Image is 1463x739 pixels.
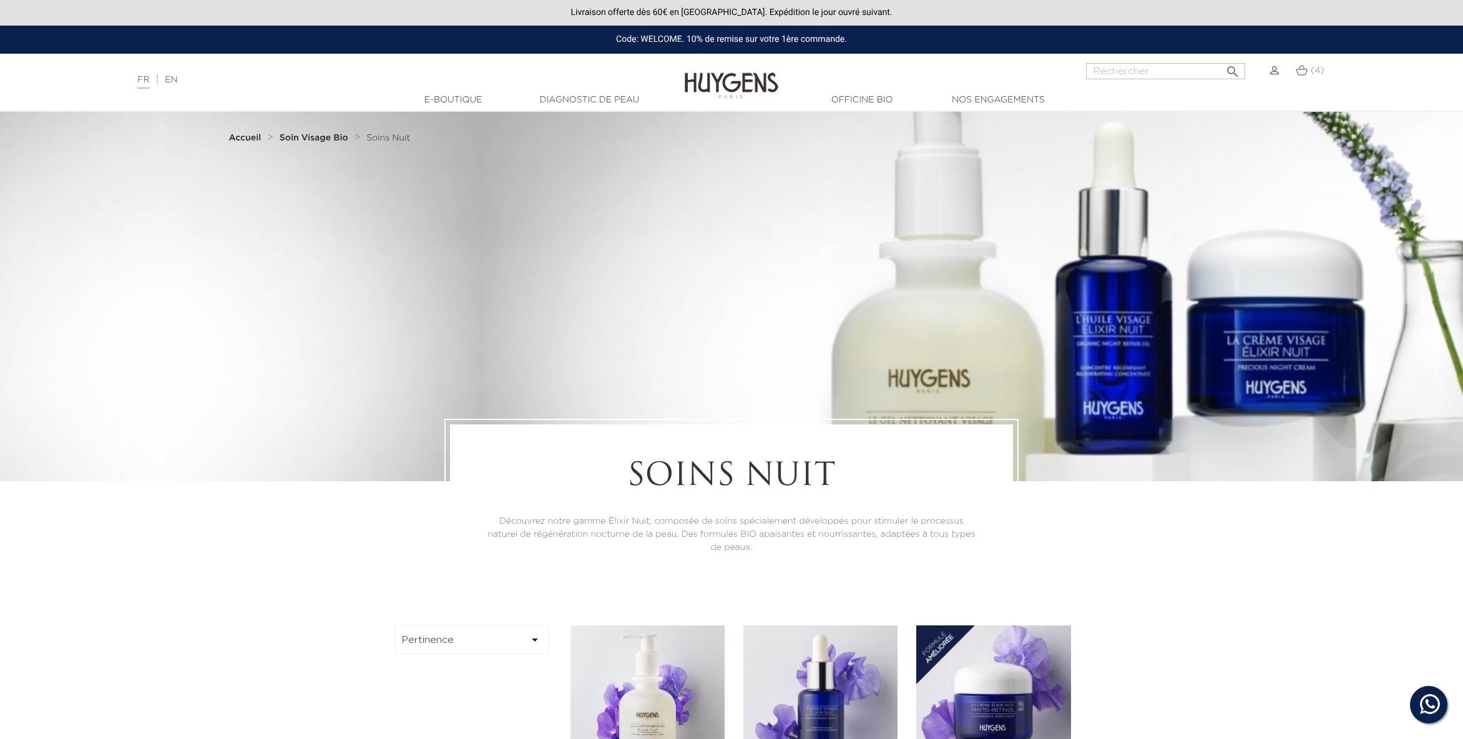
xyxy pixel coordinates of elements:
[685,52,778,100] img: Huygens
[1086,63,1245,79] input: Rechercher
[280,134,348,142] strong: Soin Visage Bio
[394,625,549,654] button: Pertinence
[131,72,600,87] div: |
[527,94,652,107] a: Diagnostic de peau
[1221,59,1244,76] button: 
[800,94,924,107] a: Officine Bio
[280,133,351,143] a: Soin Visage Bio
[1225,61,1240,76] i: 
[484,459,979,496] h1: Soins Nuit
[936,94,1060,107] a: Nos engagements
[484,515,979,554] p: Découvrez notre gamme Élixir Nuit, composée de soins spécialement développés pour stimuler le pro...
[391,94,516,107] a: E-Boutique
[527,632,542,647] i: 
[1311,66,1324,75] span: (4)
[366,133,410,143] a: Soins Nuit
[137,76,149,89] a: FR
[229,134,262,142] strong: Accueil
[1296,66,1324,76] a: (4)
[229,133,264,143] a: Accueil
[366,134,410,142] span: Soins Nuit
[165,76,177,84] a: EN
